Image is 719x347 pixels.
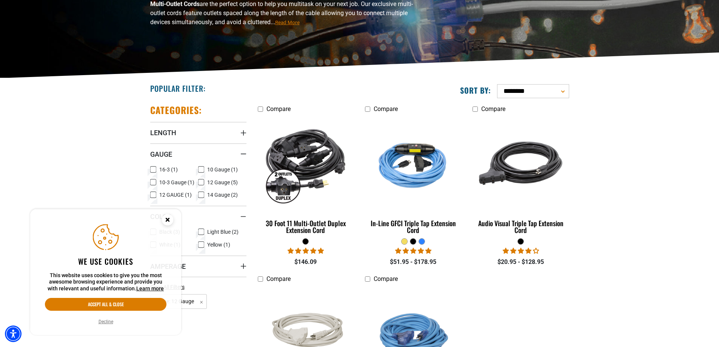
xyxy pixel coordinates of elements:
span: Compare [374,105,398,113]
p: This website uses cookies to give you the most awesome browsing experience and provide you with r... [45,272,166,292]
b: Multi-Outlet Cords [150,0,200,8]
div: $51.95 - $178.95 [365,258,461,267]
span: Compare [266,105,291,113]
span: 10 Gauge (1) [207,167,238,172]
img: black [258,120,353,207]
aside: Cookie Consent [30,209,181,335]
button: Close this option [154,209,181,233]
button: Accept all & close [45,298,166,311]
span: Read More [275,20,300,25]
a: black 30 Foot 11 Multi-Outlet Duplex Extension Cord [258,116,354,238]
button: Decline [96,318,115,325]
span: are the perfect option to help you multitask on your next job. Our exclusive multi-outlet cords f... [150,0,413,26]
span: Compare [374,275,398,282]
span: Yellow (1) [207,242,230,247]
div: 30 Foot 11 Multi-Outlet Duplex Extension Cord [258,220,354,233]
span: 14 Gauge (2) [207,192,238,197]
span: Compare [481,105,505,113]
span: 16-3 (1) [159,167,178,172]
span: 10-3 Gauge (1) [159,180,194,185]
img: Light Blue [366,120,461,207]
div: Audio Visual Triple Tap Extension Cord [473,220,569,233]
div: Accessibility Menu [5,325,22,342]
a: black Audio Visual Triple Tap Extension Cord [473,116,569,238]
img: black [473,120,568,207]
span: 12 Gauge (5) [207,180,238,185]
span: Compare [266,275,291,282]
span: 3.75 stars [503,247,539,254]
h2: Popular Filter: [150,83,206,93]
div: $146.09 [258,258,354,267]
a: This website uses cookies to give you the most awesome browsing experience and provide you with r... [136,285,164,291]
span: Light Blue (2) [207,229,239,234]
div: In-Line GFCI Triple Tap Extension Cord [365,220,461,233]
span: 5.00 stars [288,247,324,254]
summary: Length [150,122,246,143]
span: 5.00 stars [395,247,431,254]
h2: Categories: [150,104,202,116]
summary: Gauge [150,143,246,165]
a: Light Blue In-Line GFCI Triple Tap Extension Cord [365,116,461,238]
summary: Amperage [150,256,246,277]
label: Sort by: [460,85,491,95]
span: Length [150,128,176,137]
h2: We use cookies [45,256,166,266]
span: Gauge [150,150,172,159]
summary: Color [150,206,246,227]
span: 12 GAUGE (1) [159,192,192,197]
div: $20.95 - $128.95 [473,258,569,267]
